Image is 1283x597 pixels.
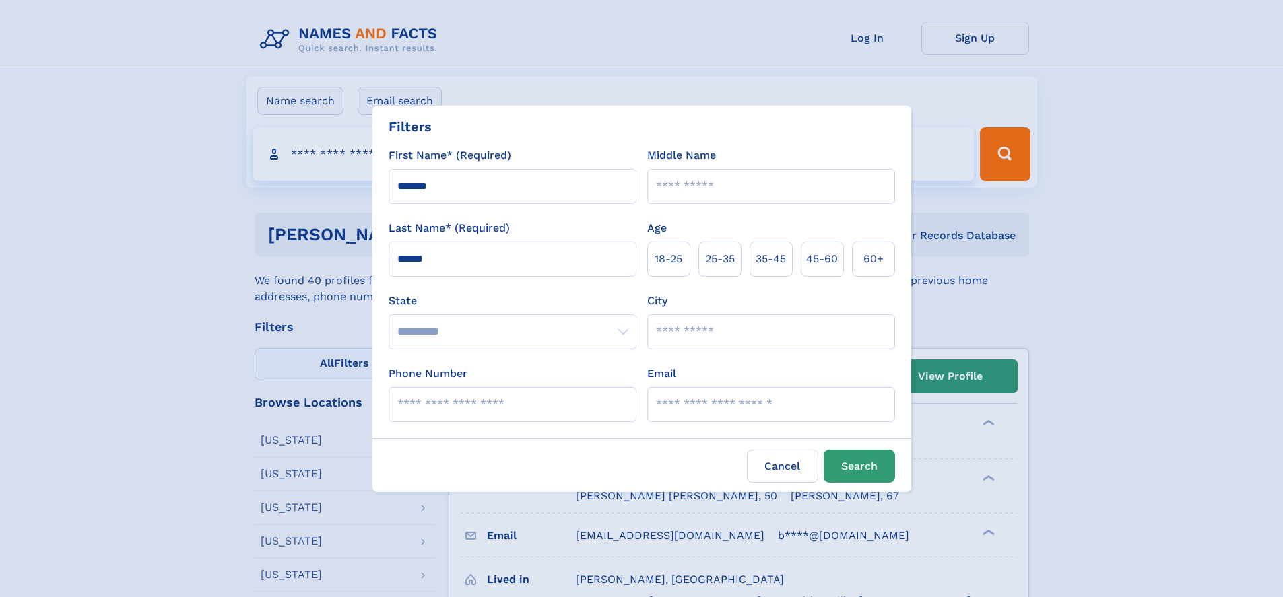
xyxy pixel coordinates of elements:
label: Middle Name [647,147,716,164]
label: Age [647,220,667,236]
label: Cancel [747,450,818,483]
span: 25‑35 [705,251,735,267]
label: Last Name* (Required) [389,220,510,236]
span: 35‑45 [756,251,786,267]
span: 18‑25 [655,251,682,267]
label: Email [647,365,676,382]
span: 45‑60 [806,251,838,267]
label: First Name* (Required) [389,147,511,164]
span: 60+ [863,251,884,267]
button: Search [824,450,895,483]
div: Filters [389,116,432,137]
label: City [647,293,667,309]
label: State [389,293,636,309]
label: Phone Number [389,365,467,382]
